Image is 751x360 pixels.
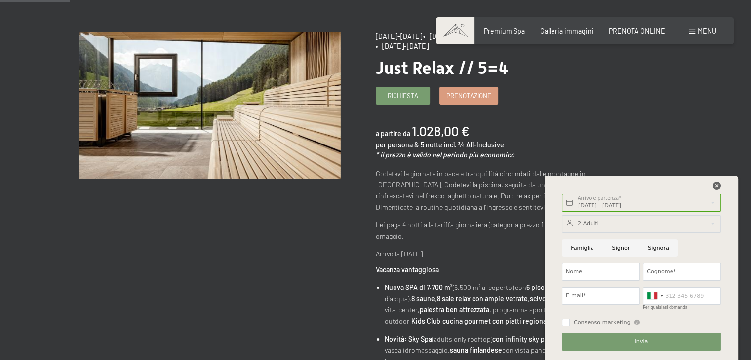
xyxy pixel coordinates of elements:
[376,42,429,50] span: • [DATE]-[DATE]
[423,32,476,40] span: • [DATE]-[DATE]
[376,219,637,242] p: Lei paga 4 notti alla tariffa giornaliera (categoria prezzo 1-4 notti) e riceve una notte in omag...
[385,335,432,343] strong: Novità: Sky Spa
[643,287,721,305] input: 312 345 6789
[492,335,578,343] strong: con infinity sky pool di 23 m
[411,317,440,325] strong: Kids Club
[437,294,528,303] strong: 8 sale relax con ampie vetrate
[376,265,439,274] strong: Vacanza vantaggiosa
[634,338,648,346] span: Invia
[526,283,554,291] strong: 6 piscine
[643,305,688,310] label: Per qualsiasi domanda
[698,27,716,35] span: Menu
[421,141,442,149] span: 5 notte
[440,87,498,104] a: Prenotazione
[574,319,631,326] span: Consenso marketing
[442,317,597,325] strong: cucina gourmet con piatti regionali e mediterranei
[376,129,410,138] span: a partire da
[450,346,502,354] strong: sauna finlandese
[385,283,453,291] strong: Nuova SPA di 7.700 m²
[376,58,509,78] span: Just Relax // 5=4
[540,27,593,35] a: Galleria immagini
[412,123,470,139] b: 1.028,00 €
[609,27,665,35] a: PRENOTA ONLINE
[643,288,666,304] div: Italy (Italia): +39
[420,305,489,314] strong: palestra ben attrezzata
[388,91,418,100] span: Richiesta
[376,249,637,260] p: Arrivo la [DATE]
[376,150,514,159] em: * il prezzo è valido nel periodo più economico
[376,168,637,213] p: Godetevi le giornate in pace e tranquillità circondati dalle montagne in [GEOGRAPHIC_DATA]. Godet...
[376,32,422,40] span: [DATE]-[DATE]
[385,282,637,326] li: (5.500 m² al coperto) con (680 m² di superficie d'acqua), , , , beauty vital center, , programma ...
[562,333,721,351] button: Invia
[446,91,491,100] span: Prenotazione
[530,294,611,303] strong: scivolo d'acqua di 60 metri
[411,294,435,303] strong: 8 saune
[79,32,341,179] img: Just Relax // 5=4
[376,141,419,149] span: per persona &
[444,141,504,149] span: incl. ¾ All-Inclusive
[376,87,430,104] a: Richiesta
[484,27,525,35] a: Premium Spa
